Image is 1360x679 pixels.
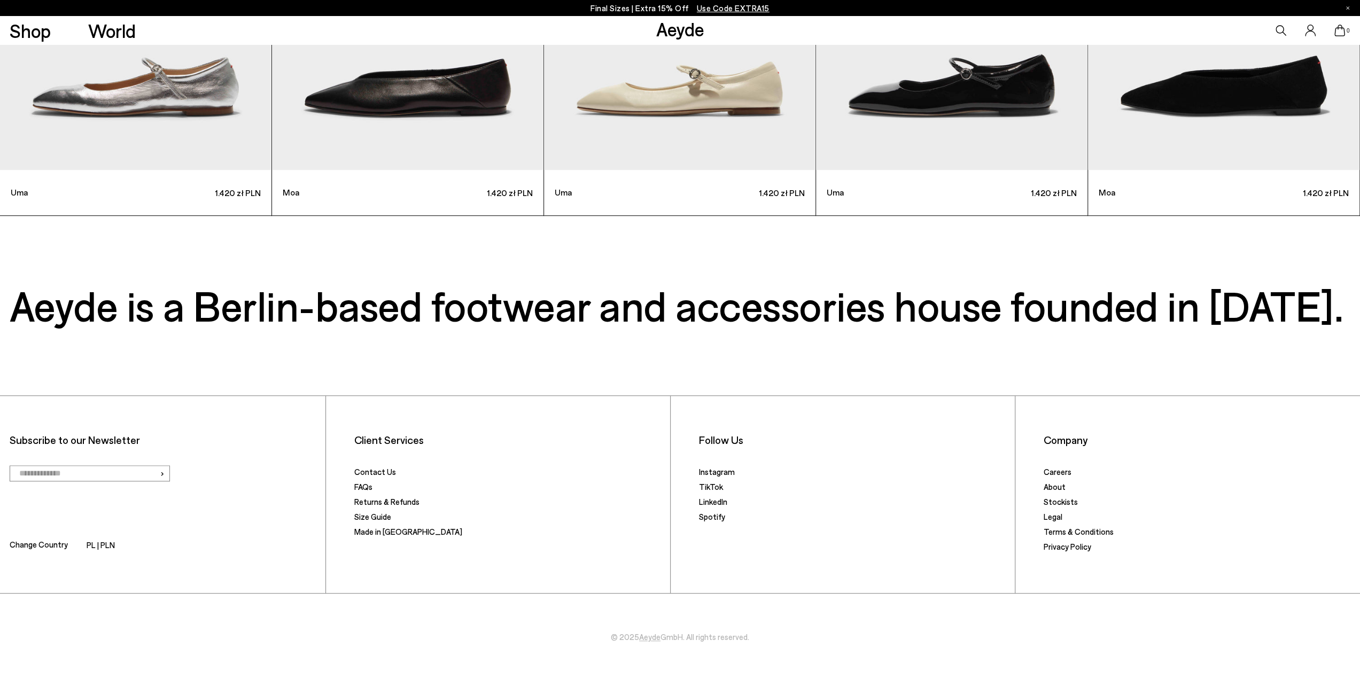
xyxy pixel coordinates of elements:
span: 1.420 zł PLN [408,186,533,199]
h3: Aeyde is a Berlin-based footwear and accessories house founded in [DATE]. [10,291,1351,320]
a: TikTok [699,482,723,491]
span: Uma [827,186,952,199]
a: LinkedIn [699,497,727,506]
a: World [88,21,136,40]
li: Client Services [354,433,661,447]
a: Contact Us [354,467,396,477]
li: PL | PLN [87,538,115,553]
a: Returns & Refunds [354,497,419,506]
span: 0 [1345,28,1350,34]
a: Aeyde [656,18,704,40]
p: Subscribe to our Newsletter [10,433,316,447]
span: 1.420 zł PLN [136,186,261,199]
span: Uma [555,186,680,199]
a: Privacy Policy [1044,542,1091,551]
span: Uma [11,186,136,199]
a: FAQs [354,482,372,491]
p: Final Sizes | Extra 15% Off [590,2,770,15]
a: Legal [1044,512,1062,521]
span: Change Country [10,538,68,553]
span: Moa [283,186,408,199]
a: Aeyde [639,632,660,642]
span: 1.420 zł PLN [680,186,805,199]
a: Made in [GEOGRAPHIC_DATA] [354,527,462,536]
a: Stockists [1044,497,1078,506]
span: 1.420 zł PLN [952,186,1077,199]
li: Follow Us [699,433,1006,447]
a: Spotify [699,512,725,521]
a: 0 [1334,25,1345,36]
a: Size Guide [354,512,391,521]
a: About [1044,482,1066,491]
span: › [160,465,165,481]
a: Terms & Conditions [1044,527,1114,536]
span: Moa [1099,186,1224,199]
span: Navigate to /collections/ss25-final-sizes [697,3,770,13]
span: 1.420 zł PLN [1224,186,1349,199]
a: Instagram [699,467,735,477]
li: Company [1044,433,1351,447]
a: Shop [10,21,51,40]
a: Careers [1044,467,1071,477]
